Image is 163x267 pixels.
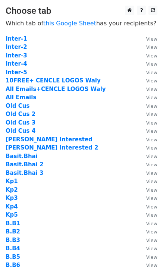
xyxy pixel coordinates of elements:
a: Kp4 [6,203,18,210]
a: View [139,170,157,176]
a: View [139,86,157,92]
small: View [146,179,157,184]
strong: Basit.Bhai 2 [6,161,44,168]
a: B.B5 [6,254,20,260]
a: B.B1 [6,220,20,227]
small: View [146,238,157,243]
a: Basit.Bhai 3 [6,170,44,176]
a: View [139,186,157,193]
p: Which tab of has your recipients? [6,19,157,27]
small: View [146,120,157,126]
small: View [146,145,157,151]
small: View [146,204,157,210]
a: All Emails+CENCLE LOGOS Waly [6,86,106,92]
a: View [139,254,157,260]
a: 10FREE+ CENCLE LOGOS Waly [6,77,101,84]
small: View [146,187,157,193]
small: View [146,36,157,42]
a: View [139,35,157,42]
a: View [139,228,157,235]
a: View [139,203,157,210]
a: Inter-3 [6,52,27,59]
small: View [146,162,157,167]
a: View [139,44,157,50]
a: Kp3 [6,195,18,201]
a: View [139,94,157,101]
a: View [139,128,157,134]
small: View [146,70,157,75]
small: View [146,111,157,117]
a: [PERSON_NAME] Interested [6,136,93,143]
small: View [146,44,157,50]
a: [PERSON_NAME] Interested 2 [6,144,98,151]
a: Inter-1 [6,35,27,42]
small: View [146,137,157,142]
a: Old Cus [6,103,29,109]
a: All Emails [6,94,36,101]
small: View [146,221,157,226]
a: Old Cus 2 [6,111,35,117]
small: View [146,195,157,201]
a: Inter-5 [6,69,27,76]
small: View [146,154,157,159]
a: B.B2 [6,228,20,235]
a: View [139,245,157,252]
a: Inter-4 [6,60,27,67]
a: Old Cus 4 [6,128,35,134]
a: Kp5 [6,211,18,218]
small: View [146,246,157,251]
a: View [139,77,157,84]
a: View [139,161,157,168]
strong: B.B3 [6,237,20,244]
a: B.B4 [6,245,20,252]
a: Basit.Bhai [6,153,38,160]
small: View [146,78,157,84]
small: View [146,229,157,235]
a: View [139,119,157,126]
a: View [139,195,157,201]
a: View [139,211,157,218]
a: Kp2 [6,186,18,193]
a: Kp1 [6,178,18,185]
small: View [146,53,157,59]
a: View [139,111,157,117]
a: View [139,178,157,185]
h3: Choose tab [6,6,157,16]
a: View [139,237,157,244]
a: View [139,69,157,76]
small: View [146,254,157,260]
a: Inter-2 [6,44,27,50]
a: View [139,136,157,143]
small: View [146,61,157,67]
a: View [139,60,157,67]
strong: Old Cus 3 [6,119,35,126]
small: View [146,128,157,134]
small: View [146,87,157,92]
small: View [146,103,157,109]
a: this Google Sheet [43,20,96,27]
small: View [146,212,157,218]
